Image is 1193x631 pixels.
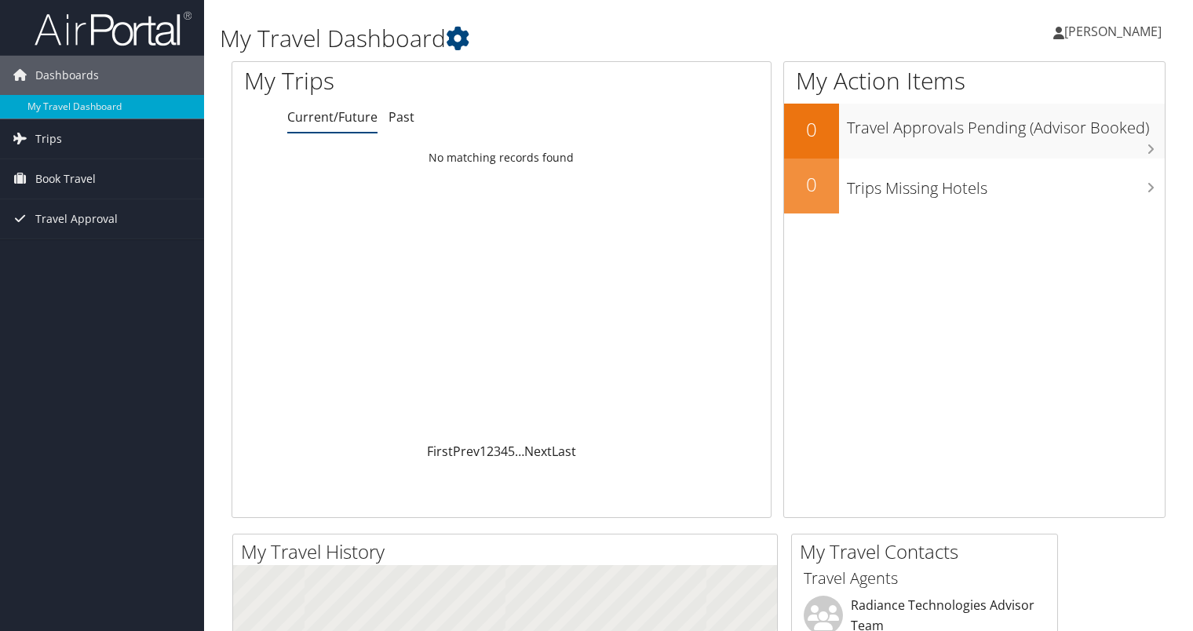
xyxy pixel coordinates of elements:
h3: Travel Approvals Pending (Advisor Booked) [847,109,1165,139]
a: [PERSON_NAME] [1053,8,1177,55]
h1: My Travel Dashboard [220,22,858,55]
span: Dashboards [35,56,99,95]
a: 0Trips Missing Hotels [784,159,1165,213]
a: 0Travel Approvals Pending (Advisor Booked) [784,104,1165,159]
a: 2 [487,443,494,460]
h3: Travel Agents [804,567,1045,589]
a: Last [552,443,576,460]
h3: Trips Missing Hotels [847,170,1165,199]
span: Book Travel [35,159,96,199]
h2: 0 [784,171,839,198]
a: 5 [508,443,515,460]
a: 4 [501,443,508,460]
span: Travel Approval [35,199,118,239]
a: First [427,443,453,460]
img: airportal-logo.png [35,10,192,47]
a: Current/Future [287,108,378,126]
span: [PERSON_NAME] [1064,23,1162,40]
h1: My Action Items [784,64,1165,97]
a: Prev [453,443,480,460]
h2: My Travel Contacts [800,538,1057,565]
a: 3 [494,443,501,460]
a: Past [389,108,414,126]
span: … [515,443,524,460]
a: 1 [480,443,487,460]
td: No matching records found [232,144,771,172]
h2: My Travel History [241,538,777,565]
h2: 0 [784,116,839,143]
h1: My Trips [244,64,534,97]
span: Trips [35,119,62,159]
a: Next [524,443,552,460]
